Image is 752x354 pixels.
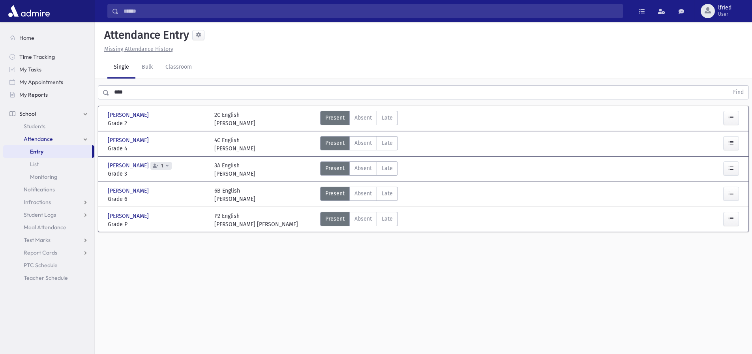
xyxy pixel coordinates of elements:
[718,5,731,11] span: lfried
[3,88,94,101] a: My Reports
[3,51,94,63] a: Time Tracking
[19,53,55,60] span: Time Tracking
[3,32,94,44] a: Home
[3,221,94,234] a: Meal Attendance
[354,215,372,223] span: Absent
[108,119,206,127] span: Grade 2
[3,208,94,221] a: Student Logs
[3,272,94,284] a: Teacher Schedule
[159,163,165,169] span: 1
[6,3,52,19] img: AdmirePro
[3,259,94,272] a: PTC Schedule
[108,195,206,203] span: Grade 6
[108,212,150,220] span: [PERSON_NAME]
[19,66,41,73] span: My Tasks
[325,215,345,223] span: Present
[30,161,39,168] span: List
[3,246,94,259] a: Report Cards
[24,199,51,206] span: Infractions
[354,114,372,122] span: Absent
[325,139,345,147] span: Present
[3,120,94,133] a: Students
[3,145,92,158] a: Entry
[382,139,393,147] span: Late
[3,170,94,183] a: Monitoring
[320,136,398,153] div: AttTypes
[24,211,56,218] span: Student Logs
[382,189,393,198] span: Late
[108,136,150,144] span: [PERSON_NAME]
[214,136,255,153] div: 4C English [PERSON_NAME]
[24,274,68,281] span: Teacher Schedule
[325,114,345,122] span: Present
[108,111,150,119] span: [PERSON_NAME]
[19,110,36,117] span: School
[19,91,48,98] span: My Reports
[108,144,206,153] span: Grade 4
[354,139,372,147] span: Absent
[101,28,189,42] h5: Attendance Entry
[214,111,255,127] div: 2C English [PERSON_NAME]
[24,249,57,256] span: Report Cards
[382,215,393,223] span: Late
[24,262,58,269] span: PTC Schedule
[3,63,94,76] a: My Tasks
[354,189,372,198] span: Absent
[3,234,94,246] a: Test Marks
[354,164,372,172] span: Absent
[24,135,53,142] span: Attendance
[104,46,173,52] u: Missing Attendance History
[214,161,255,178] div: 3A English [PERSON_NAME]
[119,4,623,18] input: Search
[320,187,398,203] div: AttTypes
[108,170,206,178] span: Grade 3
[30,173,57,180] span: Monitoring
[3,183,94,196] a: Notifications
[108,161,150,170] span: [PERSON_NAME]
[101,46,173,52] a: Missing Attendance History
[135,56,159,79] a: Bulk
[382,164,393,172] span: Late
[3,133,94,145] a: Attendance
[3,76,94,88] a: My Appointments
[325,164,345,172] span: Present
[24,224,66,231] span: Meal Attendance
[382,114,393,122] span: Late
[3,158,94,170] a: List
[214,187,255,203] div: 6B English [PERSON_NAME]
[320,161,398,178] div: AttTypes
[325,189,345,198] span: Present
[3,107,94,120] a: School
[108,220,206,229] span: Grade P
[320,212,398,229] div: AttTypes
[159,56,198,79] a: Classroom
[19,34,34,41] span: Home
[718,11,731,17] span: User
[24,186,55,193] span: Notifications
[3,196,94,208] a: Infractions
[214,212,298,229] div: P2 English [PERSON_NAME] [PERSON_NAME]
[728,86,748,99] button: Find
[320,111,398,127] div: AttTypes
[107,56,135,79] a: Single
[24,236,51,243] span: Test Marks
[108,187,150,195] span: [PERSON_NAME]
[24,123,45,130] span: Students
[19,79,63,86] span: My Appointments
[30,148,43,155] span: Entry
